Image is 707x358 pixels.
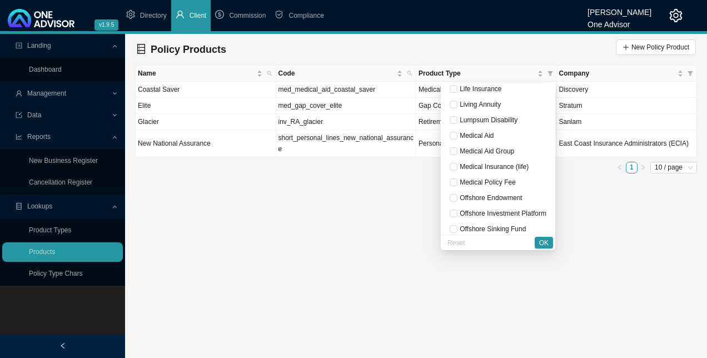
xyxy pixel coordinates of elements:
[559,140,689,147] span: East Coast Insurance Administrators (ECIA)
[265,66,275,81] span: search
[27,133,51,141] span: Reports
[126,10,135,19] span: setting
[136,44,146,54] span: database
[614,162,626,173] li: Previous Page
[27,202,52,210] span: Lookups
[557,66,698,82] th: Company
[419,140,462,147] span: Personal Lines
[276,82,417,98] td: med_medical_aid_coastal_saver
[640,165,646,170] span: right
[416,66,557,82] th: Product Type
[650,162,697,173] div: Page Size
[419,118,475,126] span: Retirement Annuity
[559,68,676,79] span: Company
[457,116,517,124] span: Lumpsum Disability
[136,98,276,114] td: Elite
[276,130,417,157] td: short_personal_lines_new_national_assurance
[617,165,623,170] span: left
[16,133,22,140] span: line-chart
[443,237,469,248] button: Reset
[267,71,272,76] span: search
[16,112,22,118] span: import
[275,10,283,19] span: safety
[559,102,582,110] span: Stratum
[688,71,693,76] span: filter
[638,162,649,173] li: Next Page
[638,162,649,173] button: right
[136,114,276,130] td: Glacier
[419,102,451,110] span: Gap Cover
[276,114,417,130] td: inv_RA_glacier
[190,12,207,19] span: Client
[276,98,417,114] td: med_gap_cover_elite
[457,101,501,108] span: Living Annuity
[626,162,638,173] li: 1
[136,66,276,82] th: Name
[59,342,66,349] span: left
[547,71,553,76] span: filter
[16,203,22,210] span: database
[457,194,522,202] span: Offshore Endowment
[29,157,98,165] a: New Business Register
[140,12,167,19] span: Directory
[559,118,582,126] span: Sanlam
[8,9,74,27] img: 2df55531c6924b55f21c4cf5d4484680-logo-light.svg
[587,15,651,27] div: One Advisor
[27,42,51,49] span: Landing
[457,210,546,217] span: Offshore Investment Platform
[176,10,185,19] span: user
[136,130,276,157] td: New National Assurance
[419,68,535,79] span: Product Type
[626,162,637,173] a: 1
[138,68,255,79] span: Name
[29,248,55,256] a: Products
[27,111,41,119] span: Data
[457,147,514,155] span: Medical Aid Group
[457,132,494,140] span: Medical Aid
[405,66,415,81] span: search
[27,89,66,97] span: Management
[16,90,22,97] span: user
[457,85,501,93] span: Life Insurance
[29,66,62,73] a: Dashboard
[545,66,555,81] span: filter
[29,178,92,186] a: Cancellation Register
[229,12,266,19] span: Commission
[457,178,516,186] span: Medical Policy Fee
[623,44,629,51] span: plus
[457,225,526,233] span: Offshore Sinking Fund
[539,237,549,248] span: OK
[29,226,72,234] a: Product Types
[559,86,589,93] span: Discovery
[94,19,118,31] span: v1.9.5
[288,12,323,19] span: Compliance
[457,163,529,171] span: Medical Insurance (life)
[669,9,683,22] span: setting
[655,162,693,173] span: 10 / page
[407,71,412,76] span: search
[151,44,226,55] span: Policy Products
[29,270,83,277] a: Policy Type Chars
[16,42,22,49] span: profile
[614,162,626,173] button: left
[535,237,553,248] button: OK
[616,39,696,55] button: New Policy Product
[276,66,417,82] th: Code
[136,82,276,98] td: Coastal Saver
[587,3,651,15] div: [PERSON_NAME]
[631,42,689,53] span: New Policy Product
[278,68,395,79] span: Code
[685,66,695,81] span: filter
[215,10,224,19] span: dollar
[419,86,452,93] span: Medical Aid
